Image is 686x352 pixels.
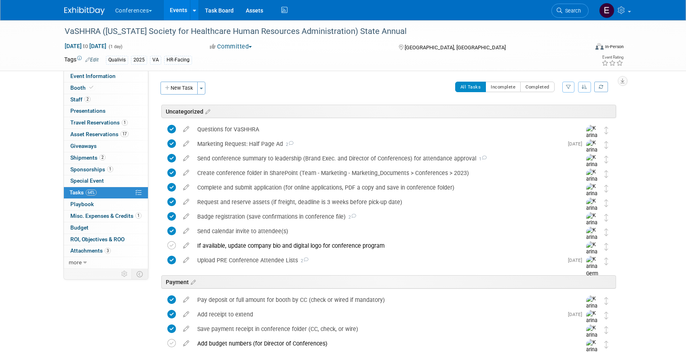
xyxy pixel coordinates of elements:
i: Move task [604,126,608,134]
div: Event Rating [602,55,623,59]
span: 1 [476,156,487,162]
div: Questions for VaSHHRA [193,122,570,136]
span: 3 [105,248,111,254]
i: Booth reservation complete [89,85,93,90]
i: Move task [604,228,608,236]
div: Send conference summary to leadership (Brand Exec. and Director of Conferences) for attendance ap... [193,152,570,165]
span: (1 day) [108,44,122,49]
a: Presentations [64,105,148,117]
div: Badge registration (save confirmations in conference file) [193,210,570,223]
span: 17 [120,131,129,137]
span: 1 [122,120,128,126]
img: Karina German [586,125,598,154]
a: edit [179,257,193,264]
a: Staff2 [64,94,148,105]
a: Booth [64,82,148,94]
span: Event Information [70,73,116,79]
div: VaSHHRA ([US_STATE] Society for Healthcare Human Resources Administration) State Annual [62,24,576,39]
img: Karina German [586,154,598,183]
span: 2 [346,215,356,220]
span: Budget [70,224,89,231]
td: Toggle Event Tabs [131,269,148,279]
span: Shipments [70,154,106,161]
i: Move task [604,297,608,305]
div: Payment [161,275,616,289]
i: Move task [604,341,608,348]
div: Add budget numbers (for Director of Conferences) [193,337,570,350]
span: Staff [70,96,91,103]
a: more [64,257,148,268]
a: Travel Reservations1 [64,117,148,129]
a: Asset Reservations17 [64,129,148,140]
div: Request and reserve assets (if freight, deadline is 3 weeks before pick-up date) [193,195,570,209]
img: Karina German [586,169,598,197]
i: Move task [604,312,608,319]
span: Presentations [70,107,106,114]
i: Move task [604,141,608,149]
img: Karina German [586,183,598,212]
span: 2 [298,258,308,263]
span: Misc. Expenses & Credits [70,213,141,219]
img: Karina German [586,241,598,270]
img: ExhibitDay [64,7,105,15]
a: Sponsorships1 [64,164,148,175]
a: edit [179,126,193,133]
div: Create conference folder in SharePoint (Team - Marketing - Marketing_Documents > Conferences > 2023) [193,166,570,180]
span: Giveaways [70,143,97,149]
i: Move task [604,185,608,192]
span: [DATE] [568,312,586,317]
i: Move task [604,214,608,221]
a: edit [179,155,193,162]
a: Misc. Expenses & Credits1 [64,211,148,222]
img: Erin Anderson [599,3,614,18]
a: edit [179,325,193,333]
div: Pay deposit or full amount for booth by CC (check or wired if mandatory) [193,293,570,307]
a: Edit sections [189,278,196,286]
div: Uncategorized [161,105,616,118]
a: Special Event [64,175,148,187]
a: Search [551,4,589,18]
img: Karina German [586,295,598,324]
button: Committed [207,42,255,51]
span: 2 [99,154,106,160]
div: Add receipt to extend [193,308,563,321]
span: Booth [70,84,95,91]
img: Karina German [586,256,598,285]
a: edit [179,213,193,220]
a: Tasks64% [64,187,148,198]
a: edit [179,140,193,148]
div: Marketing Request: Half Page Ad [193,137,563,151]
a: Budget [64,222,148,234]
button: New Task [160,82,198,95]
span: Playbook [70,201,94,207]
img: Karina German [586,212,598,241]
img: Karina German [586,198,598,226]
span: 1 [135,213,141,219]
span: Special Event [70,177,104,184]
div: Complete and submit application (for online applications, PDF a copy and save in conference folder) [193,181,570,194]
a: edit [179,242,193,249]
span: Search [562,8,581,14]
span: 1 [107,166,113,172]
a: ROI, Objectives & ROO [64,234,148,245]
div: HR-Facing [164,56,192,64]
span: Sponsorships [70,166,113,173]
a: Playbook [64,199,148,210]
i: Move task [604,257,608,265]
i: Move task [604,199,608,207]
span: 2 [84,96,91,102]
a: edit [179,311,193,318]
img: Karina German [586,310,598,339]
button: Completed [520,82,555,92]
a: edit [179,184,193,191]
img: Karina German [586,227,598,255]
a: Giveaways [64,141,148,152]
img: Karina German [586,139,598,168]
a: edit [179,340,193,347]
a: Edit sections [203,107,210,115]
i: Move task [604,326,608,334]
a: edit [179,169,193,177]
span: Attachments [70,247,111,254]
div: Qualivis [106,56,128,64]
div: In-Person [605,44,624,50]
